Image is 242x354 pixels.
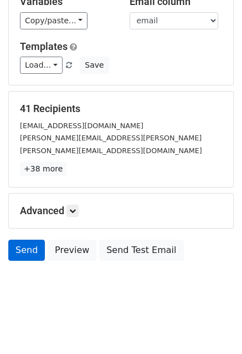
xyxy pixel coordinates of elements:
[20,103,222,115] h5: 41 Recipients
[8,240,45,261] a: Send
[99,240,183,261] a: Send Test Email
[20,134,202,142] small: [PERSON_NAME][EMAIL_ADDRESS][PERSON_NAME]
[48,240,96,261] a: Preview
[20,146,202,155] small: [PERSON_NAME][EMAIL_ADDRESS][DOMAIN_NAME]
[187,301,242,354] iframe: Chat Widget
[20,205,222,217] h5: Advanced
[20,57,63,74] a: Load...
[20,41,68,52] a: Templates
[20,122,143,130] small: [EMAIL_ADDRESS][DOMAIN_NAME]
[80,57,109,74] button: Save
[20,12,87,29] a: Copy/paste...
[20,162,66,176] a: +38 more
